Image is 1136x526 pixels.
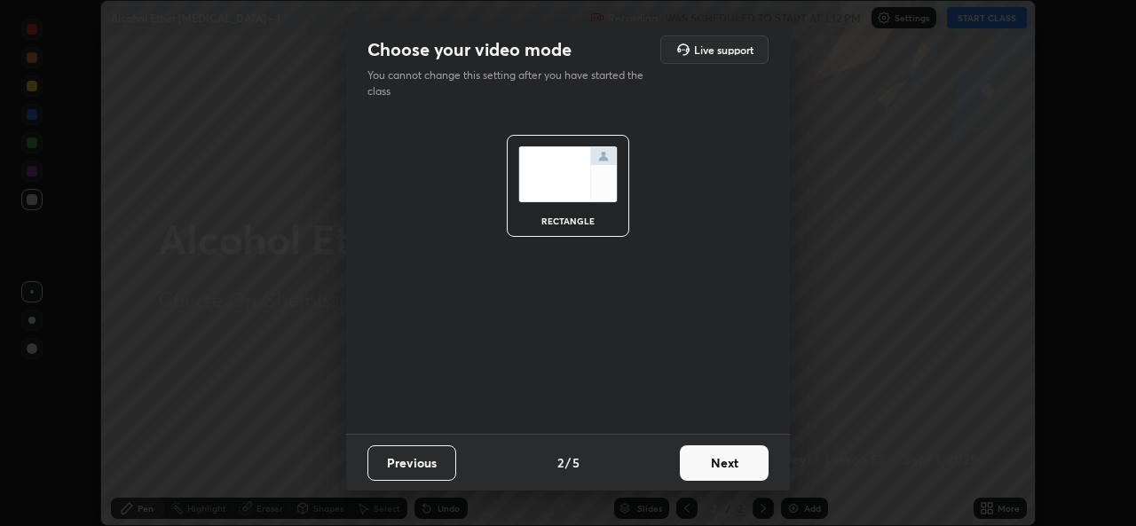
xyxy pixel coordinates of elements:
[694,44,753,55] h5: Live support
[680,445,769,481] button: Next
[572,453,580,472] h4: 5
[565,453,571,472] h4: /
[367,38,572,61] h2: Choose your video mode
[367,445,456,481] button: Previous
[532,216,603,225] div: rectangle
[367,67,655,99] p: You cannot change this setting after you have started the class
[518,146,618,202] img: normalScreenIcon.ae25ed63.svg
[557,453,564,472] h4: 2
